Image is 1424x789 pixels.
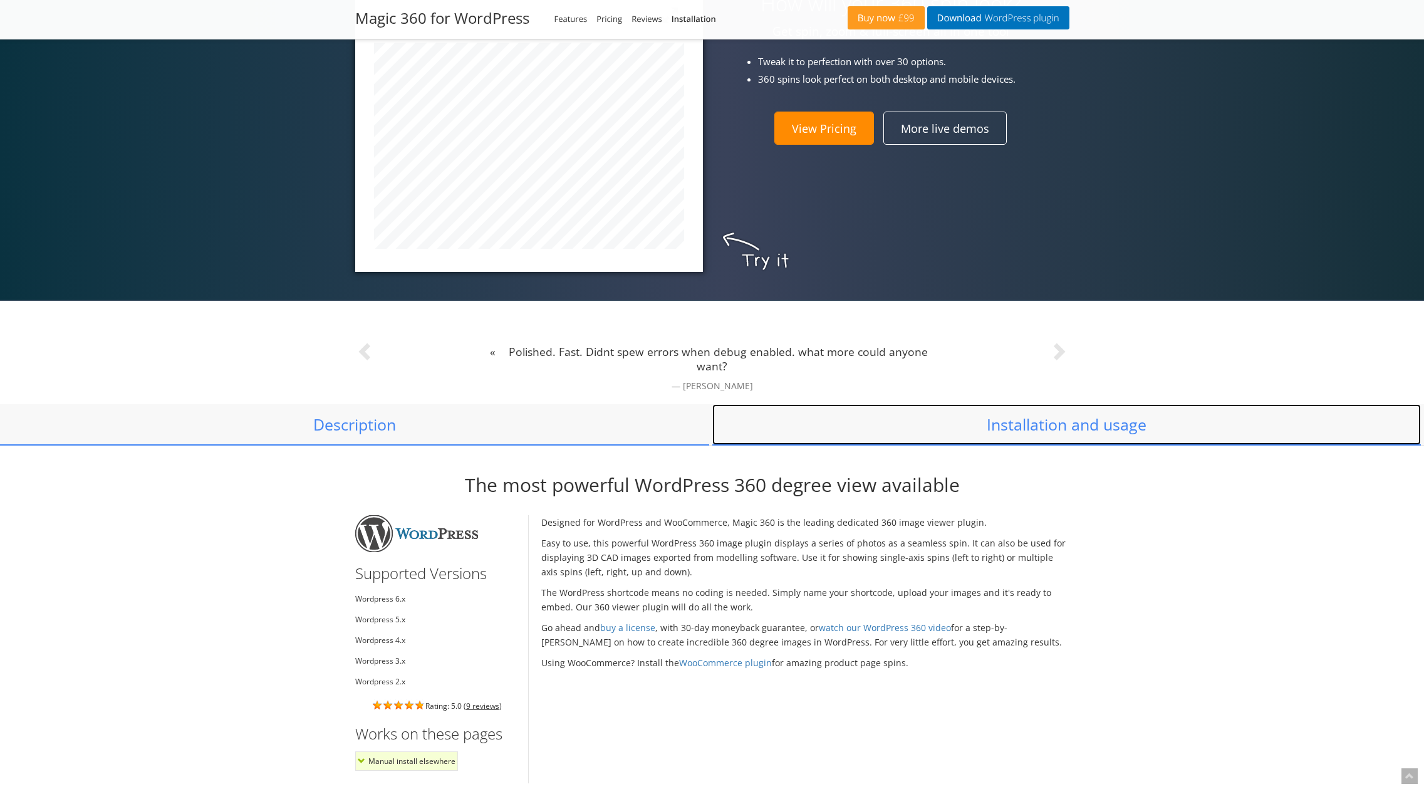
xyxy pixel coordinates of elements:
li: Wordpress 5.x [355,612,519,627]
a: View Pricing [774,112,874,144]
li: Wordpress 6.x [355,592,519,606]
small: [PERSON_NAME] [490,380,935,392]
a: Pricing [596,13,622,24]
li: Wordpress 3.x [355,654,519,668]
a: Buy now£99 [848,6,925,29]
li: Wordpress 2.x [355,674,519,689]
a: Installation and usage [712,404,1421,446]
li: Manual install elsewhere [355,751,458,771]
a: Installation [672,13,716,24]
div: Rating: 5.0 ( ) [355,698,519,713]
p: The WordPress shortcode means no coding is needed. Simply name your shortcode, upload your images... [541,585,1069,614]
p: Polished. Fast. Didnt spew errors when debug enabled. what more could anyone want? [490,345,935,374]
li: 360 spins look perfect on both desktop and mobile devices. [758,72,1071,86]
li: Wordpress 4.x [355,633,519,647]
p: Designed for WordPress and WooCommerce, Magic 360 is the leading dedicated 360 image viewer plugin. [541,515,1069,530]
p: Using WooCommerce? Install the for amazing product page spins. [541,656,1069,670]
p: Easy to use, this powerful WordPress 360 image plugin displays a series of photos as a seamless s... [541,536,1069,579]
h2: Magic 360 for WordPress [355,9,529,28]
a: Features [554,13,588,24]
li: Tweak it to perfection with over 30 options. [758,55,1071,69]
a: buy a license [600,622,655,634]
h3: Works on these pages [355,726,519,742]
a: 9 reviews [466,701,499,711]
h3: Supported Versions [355,565,519,582]
h2: The most powerful WordPress 360 degree view available [346,474,1079,496]
p: Go ahead and , with 30-day moneyback guarantee, or for a step-by-[PERSON_NAME] on how to create i... [541,620,1069,649]
a: DownloadWordPress plugin [927,6,1069,29]
a: watch our WordPress 360 video [819,622,951,634]
span: £99 [895,13,915,23]
a: More live demos [883,112,1007,144]
a: Reviews [631,13,662,24]
a: WooCommerce plugin [679,657,772,669]
span: WordPress plugin [982,13,1059,23]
